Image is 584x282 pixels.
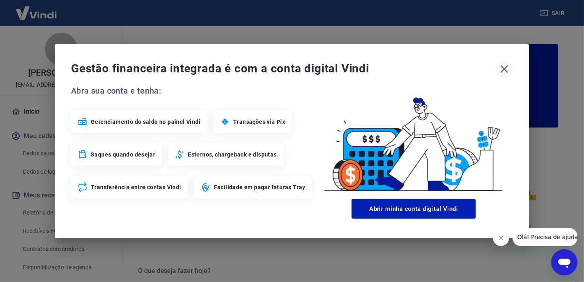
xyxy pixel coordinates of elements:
[551,249,577,275] iframe: Botão para abrir a janela de mensagens
[214,183,305,191] span: Facilidade em pagar faturas Tray
[352,199,476,219] button: Abrir minha conta digital Vindi
[314,84,513,196] img: Good Billing
[513,228,577,246] iframe: Mensagem da empresa
[71,84,314,97] span: Abra sua conta e tenha:
[188,150,276,159] span: Estornos, chargeback e disputas
[233,118,285,126] span: Transações via Pix
[5,6,69,12] span: Olá! Precisa de ajuda?
[91,118,201,126] span: Gerenciamento do saldo no painel Vindi
[91,150,155,159] span: Saques quando desejar
[71,60,496,77] span: Gestão financeira integrada é com a conta digital Vindi
[91,183,181,191] span: Transferência entre contas Vindi
[493,230,509,246] iframe: Fechar mensagem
